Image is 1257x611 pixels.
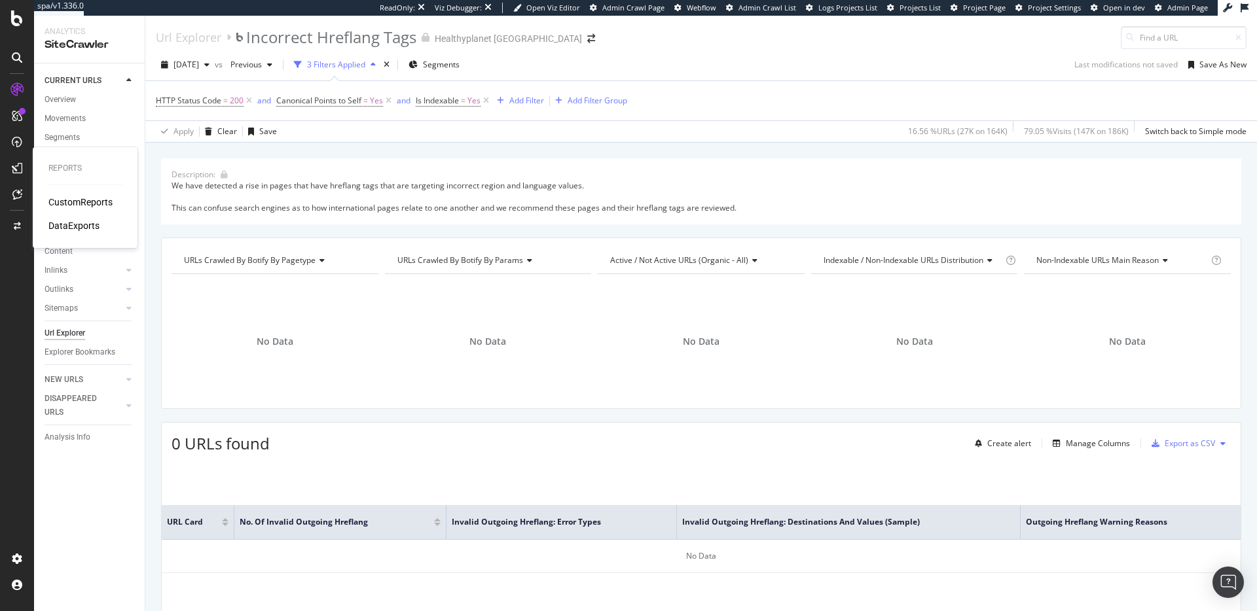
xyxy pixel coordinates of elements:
[45,93,136,107] a: Overview
[45,345,136,359] a: Explorer Bookmarks
[217,126,237,137] div: Clear
[45,131,80,145] div: Segments
[215,59,225,70] span: vs
[452,516,651,528] span: Invalid Outgoing Hreflang: Error Types
[45,93,76,107] div: Overview
[156,95,221,106] span: HTTP Status Code
[45,283,73,296] div: Outlinks
[423,59,460,70] span: Segments
[509,95,544,106] div: Add Filter
[900,3,941,12] span: Projects List
[45,326,85,340] div: Url Explorer
[526,3,580,12] span: Open Viz Editor
[172,169,215,180] div: Description:
[1066,438,1130,449] div: Manage Columns
[225,54,278,75] button: Previous
[568,95,627,106] div: Add Filter Group
[587,34,595,43] div: arrow-right-arrow-left
[45,392,122,419] a: DISAPPEARED URLS
[172,180,1231,213] div: We have detected a rise in pages that have hreflang tags that are targeting incorrect region and ...
[363,95,368,106] span: =
[683,335,720,348] span: No Data
[397,254,523,266] span: URLs Crawled By Botify By params
[951,3,1006,13] a: Project Page
[1140,121,1247,142] button: Switch back to Simple mode
[230,92,244,110] span: 200
[45,245,73,258] div: Content
[45,326,136,340] a: Url Explorer
[370,92,383,110] span: Yes
[602,3,665,12] span: Admin Crawl Page
[674,3,716,13] a: Webflow
[48,196,113,209] a: CustomReports
[45,345,115,359] div: Explorer Bookmarks
[246,26,416,48] div: Incorrect Hreflang Tags
[45,264,67,277] div: Inlinks
[45,373,83,387] div: NEW URLS
[307,59,365,70] div: 3 Filters Applied
[435,3,482,13] div: Viz Debugger:
[45,74,122,88] a: CURRENT URLS
[156,121,194,142] button: Apply
[550,93,627,109] button: Add Filter Group
[48,219,100,232] a: DataExports
[1024,126,1129,137] div: 79.05 % Visits ( 147K on 186K )
[45,392,111,419] div: DISAPPEARED URLS
[240,516,414,528] span: No. of Invalid Outgoing Hreflang
[687,3,716,12] span: Webflow
[1167,3,1208,12] span: Admin Page
[45,112,136,126] a: Movements
[963,3,1006,12] span: Project Page
[1091,3,1145,13] a: Open in dev
[610,254,748,266] span: Active / Not Active URLs (organic - all)
[181,250,367,271] h4: URLs Crawled By Botify By pagetype
[257,335,293,348] span: No Data
[200,121,237,142] button: Clear
[45,245,136,258] a: Content
[590,3,665,13] a: Admin Crawl Page
[45,373,122,387] a: NEW URLS
[45,283,122,296] a: Outlinks
[1036,254,1159,266] span: Non-Indexable URLs Main Reason
[1165,438,1215,449] div: Export as CSV
[173,126,194,137] div: Apply
[1145,126,1247,137] div: Switch back to Simple mode
[818,3,877,12] span: Logs Projects List
[395,250,580,271] h4: URLs Crawled By Botify By params
[1121,26,1247,49] input: Find a URL
[162,540,1241,573] div: No Data
[821,250,1003,271] h4: Indexable / Non-Indexable URLs Distribution
[461,95,465,106] span: =
[1026,516,1216,528] span: Outgoing Hreflang Warning Reasons
[225,59,262,70] span: Previous
[45,430,90,444] div: Analysis Info
[726,3,796,13] a: Admin Crawl List
[435,32,582,45] div: Healthyplanet [GEOGRAPHIC_DATA]
[45,430,136,444] a: Analysis Info
[257,94,271,107] button: and
[1199,59,1247,70] div: Save As New
[276,95,361,106] span: Canonical Points to Self
[45,26,134,37] div: Analytics
[289,54,381,75] button: 3 Filters Applied
[223,95,228,106] span: =
[45,131,136,145] a: Segments
[257,95,271,106] div: and
[259,126,277,137] div: Save
[513,3,580,13] a: Open Viz Editor
[172,432,270,454] span: 0 URLs found
[1074,59,1178,70] div: Last modifications not saved
[887,3,941,13] a: Projects List
[824,254,983,266] span: Indexable / Non-Indexable URLs distribution
[167,516,219,528] span: URL Card
[908,126,1008,137] div: 16.56 % URLs ( 27K on 164K )
[416,95,459,106] span: Is Indexable
[243,121,277,142] button: Save
[1155,3,1208,13] a: Admin Page
[45,302,122,315] a: Sitemaps
[156,30,221,44] div: Url Explorer
[397,94,410,107] button: and
[608,250,793,271] h4: Active / Not Active URLs
[403,54,465,75] button: Segments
